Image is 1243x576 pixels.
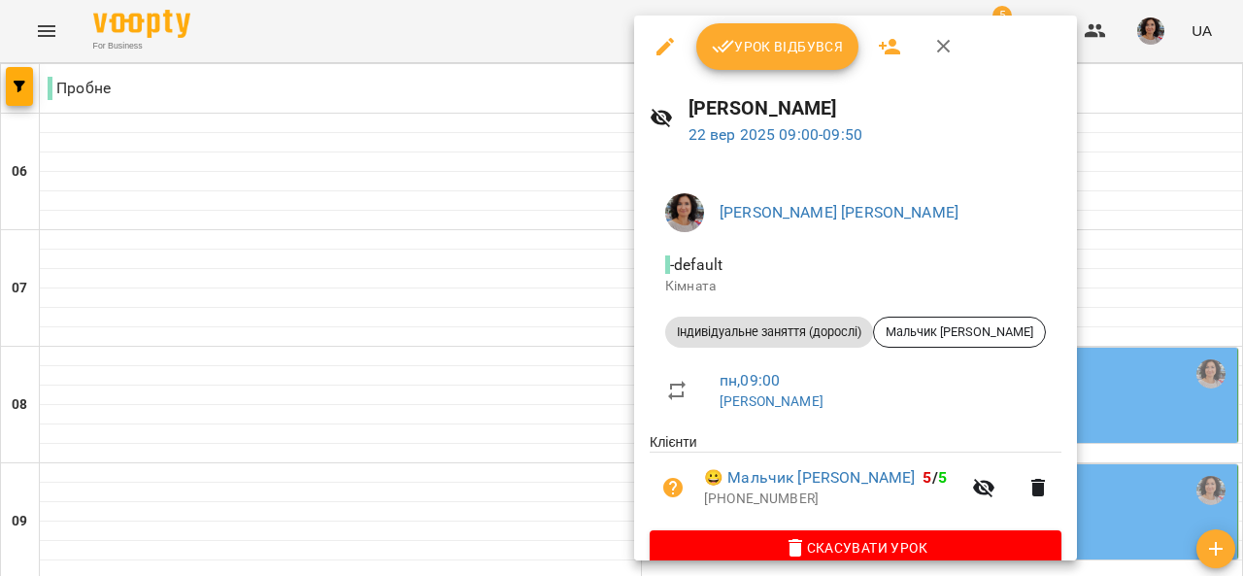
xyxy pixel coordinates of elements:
[720,393,823,409] a: [PERSON_NAME]
[665,255,726,274] span: - default
[696,23,859,70] button: Урок відбувся
[665,277,1046,296] p: Кімната
[665,536,1046,559] span: Скасувати Урок
[938,468,947,487] span: 5
[689,125,862,144] a: 22 вер 2025 09:00-09:50
[874,323,1045,341] span: Мальчик [PERSON_NAME]
[704,490,960,509] p: [PHONE_NUMBER]
[665,193,704,232] img: d9c92f593e129183708ef02aeb897e7f.jpg
[720,203,958,221] a: [PERSON_NAME] [PERSON_NAME]
[650,432,1061,529] ul: Клієнти
[923,468,946,487] b: /
[720,371,780,390] a: пн , 09:00
[689,93,1061,123] h6: [PERSON_NAME]
[650,530,1061,565] button: Скасувати Урок
[873,317,1046,348] div: Мальчик [PERSON_NAME]
[712,35,844,58] span: Урок відбувся
[665,323,873,341] span: Індивідуальне заняття (дорослі)
[704,466,915,490] a: 😀 Мальчик [PERSON_NAME]
[650,464,696,511] button: Візит ще не сплачено. Додати оплату?
[923,468,931,487] span: 5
